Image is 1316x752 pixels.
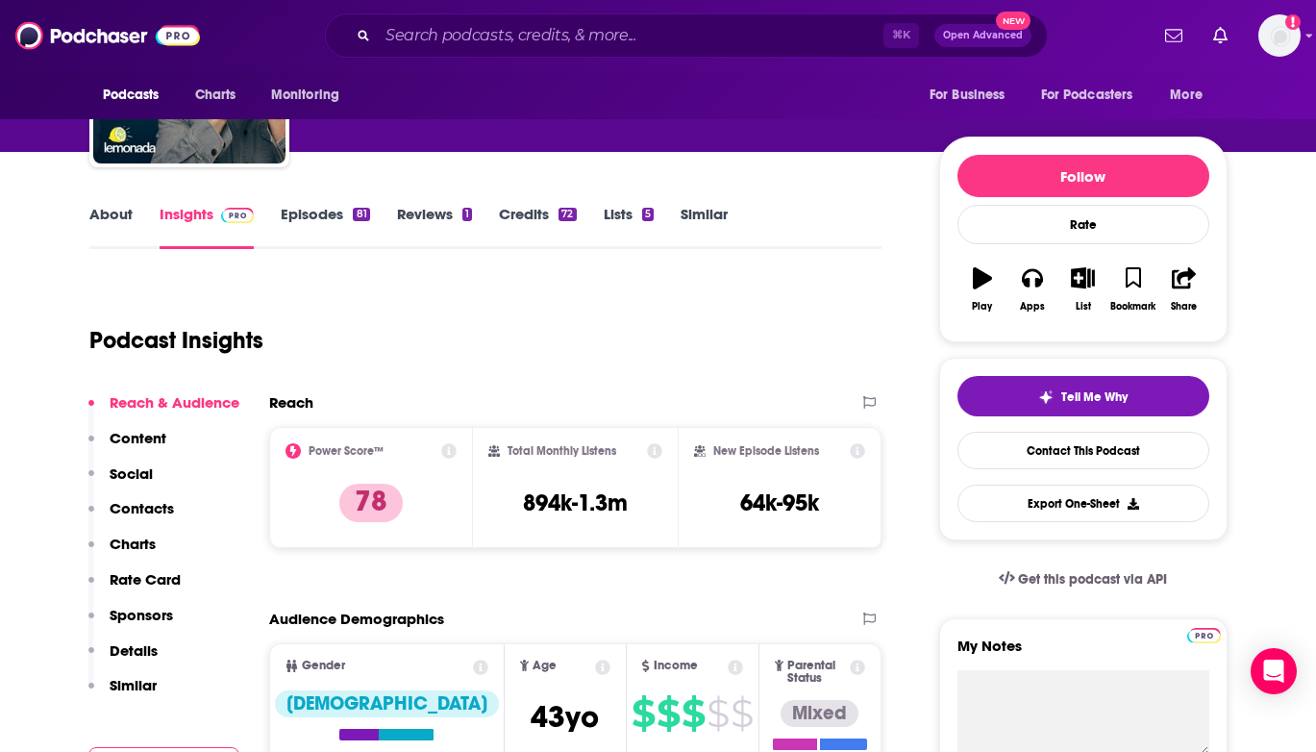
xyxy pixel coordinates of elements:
[378,20,883,51] input: Search podcasts, credits, & more...
[88,393,239,429] button: Reach & Audience
[632,698,655,729] span: $
[88,464,153,500] button: Social
[1108,255,1158,324] button: Bookmark
[258,77,364,113] button: open menu
[930,82,1006,109] span: For Business
[88,570,181,606] button: Rate Card
[916,77,1030,113] button: open menu
[110,464,153,483] p: Social
[1038,389,1054,405] img: tell me why sparkle
[110,499,174,517] p: Contacts
[281,205,369,249] a: Episodes81
[110,429,166,447] p: Content
[533,660,557,672] span: Age
[681,205,728,249] a: Similar
[110,570,181,589] p: Rate Card
[499,205,576,249] a: Credits72
[523,489,628,517] h3: 894k-1.3m
[1057,255,1107,324] button: List
[89,205,133,249] a: About
[160,205,255,249] a: InsightsPodchaser Pro
[110,641,158,660] p: Details
[271,82,339,109] span: Monitoring
[110,535,156,553] p: Charts
[110,676,157,694] p: Similar
[957,432,1209,469] a: Contact This Podcast
[957,637,1209,670] label: My Notes
[1029,77,1161,113] button: open menu
[1158,255,1208,324] button: Share
[559,208,576,221] div: 72
[883,23,919,48] span: ⌘ K
[531,698,599,736] span: 43 yo
[88,499,174,535] button: Contacts
[1110,301,1155,313] div: Bookmark
[731,698,753,729] span: $
[1285,14,1301,30] svg: Add a profile image
[787,660,847,685] span: Parental Status
[957,205,1209,244] div: Rate
[1258,14,1301,57] button: Show profile menu
[1258,14,1301,57] img: User Profile
[957,485,1209,522] button: Export One-Sheet
[1041,82,1133,109] span: For Podcasters
[934,24,1031,47] button: Open AdvancedNew
[110,393,239,412] p: Reach & Audience
[1156,77,1227,113] button: open menu
[983,556,1183,603] a: Get this podcast via API
[195,82,236,109] span: Charts
[1251,648,1297,694] div: Open Intercom Messenger
[325,13,1048,58] div: Search podcasts, credits, & more...
[103,82,160,109] span: Podcasts
[996,12,1030,30] span: New
[353,208,369,221] div: 81
[1170,82,1203,109] span: More
[957,155,1209,197] button: Follow
[657,698,680,729] span: $
[508,444,616,458] h2: Total Monthly Listens
[89,77,185,113] button: open menu
[642,208,654,221] div: 5
[1018,571,1167,588] span: Get this podcast via API
[302,660,345,672] span: Gender
[1187,628,1221,643] img: Podchaser Pro
[972,301,992,313] div: Play
[1205,19,1235,52] a: Show notifications dropdown
[1061,389,1128,405] span: Tell Me Why
[88,641,158,677] button: Details
[654,660,698,672] span: Income
[339,484,403,522] p: 78
[275,690,499,717] div: [DEMOGRAPHIC_DATA]
[309,444,384,458] h2: Power Score™
[1187,625,1221,643] a: Pro website
[1076,301,1091,313] div: List
[269,610,444,628] h2: Audience Demographics
[397,205,472,249] a: Reviews1
[943,31,1023,40] span: Open Advanced
[221,208,255,223] img: Podchaser Pro
[957,255,1007,324] button: Play
[88,535,156,570] button: Charts
[1258,14,1301,57] span: Logged in as BenLaurro
[15,17,200,54] img: Podchaser - Follow, Share and Rate Podcasts
[1157,19,1190,52] a: Show notifications dropdown
[1020,301,1045,313] div: Apps
[682,698,705,729] span: $
[1171,301,1197,313] div: Share
[269,393,313,412] h2: Reach
[88,606,173,641] button: Sponsors
[957,376,1209,416] button: tell me why sparkleTell Me Why
[781,700,858,727] div: Mixed
[462,208,472,221] div: 1
[110,606,173,624] p: Sponsors
[713,444,819,458] h2: New Episode Listens
[88,676,157,712] button: Similar
[89,326,263,355] h1: Podcast Insights
[740,489,819,517] h3: 64k-95k
[1007,255,1057,324] button: Apps
[183,77,248,113] a: Charts
[88,429,166,464] button: Content
[604,205,654,249] a: Lists5
[707,698,729,729] span: $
